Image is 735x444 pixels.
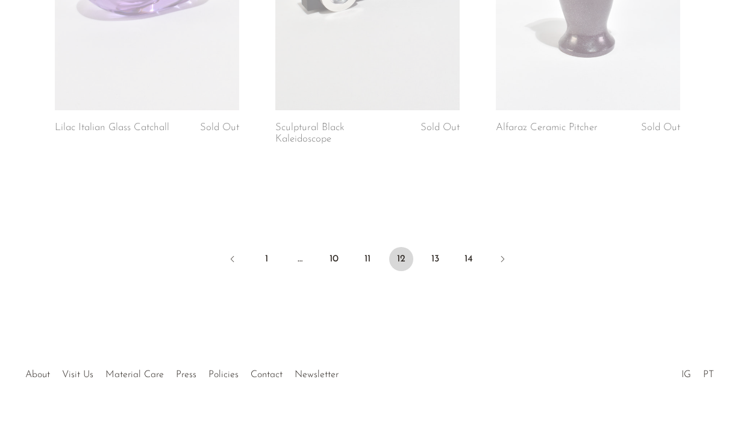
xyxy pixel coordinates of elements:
[251,370,283,380] a: Contact
[275,122,397,145] a: Sculptural Black Kaleidoscope
[105,370,164,380] a: Material Care
[355,247,380,271] a: 11
[200,122,239,133] span: Sold Out
[322,247,346,271] a: 10
[490,247,514,274] a: Next
[421,122,460,133] span: Sold Out
[389,247,413,271] span: 12
[25,370,50,380] a: About
[55,122,169,133] a: Lilac Italian Glass Catchall
[703,370,714,380] a: PT
[62,370,93,380] a: Visit Us
[220,247,245,274] a: Previous
[176,370,196,380] a: Press
[641,122,680,133] span: Sold Out
[681,370,691,380] a: IG
[208,370,239,380] a: Policies
[496,122,598,133] a: Alfaraz Ceramic Pitcher
[675,360,720,383] ul: Social Medias
[423,247,447,271] a: 13
[254,247,278,271] a: 1
[288,247,312,271] span: …
[457,247,481,271] a: 14
[19,360,345,383] ul: Quick links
